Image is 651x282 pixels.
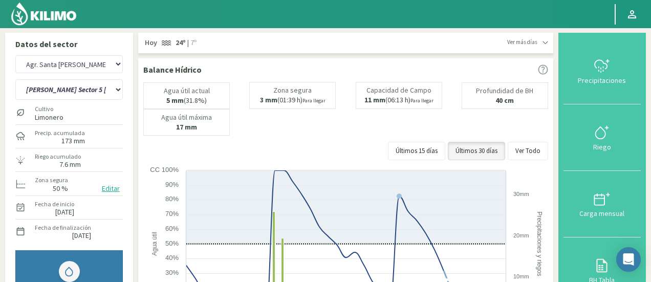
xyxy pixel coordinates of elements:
[513,191,529,197] text: 30mm
[260,96,325,104] p: (01:39 h)
[567,210,638,217] div: Carga mensual
[187,38,189,48] span: |
[161,114,212,121] p: Agua útil máxima
[364,96,433,104] p: (06:13 h)
[410,97,433,104] small: Para llegar
[61,138,85,144] label: 173 mm
[72,232,91,239] label: [DATE]
[495,96,514,105] b: 40 cm
[563,171,641,237] button: Carga mensual
[176,38,186,47] strong: 24º
[150,166,179,173] text: CC 100%
[143,38,157,48] span: Hoy
[143,63,202,76] p: Balance Hídrico
[508,142,548,160] button: Ver Todo
[176,122,197,132] b: 17 mm
[563,38,641,104] button: Precipitaciones
[165,181,179,188] text: 90%
[273,86,312,94] p: Zona segura
[35,176,68,185] label: Zona segura
[165,269,179,276] text: 30%
[260,95,277,104] b: 3 mm
[567,143,638,150] div: Riego
[388,142,445,160] button: Últimos 15 días
[513,232,529,238] text: 20mm
[35,128,85,138] label: Precip. acumulada
[165,254,179,262] text: 40%
[15,38,123,50] p: Datos del sector
[35,104,63,114] label: Cultivo
[165,240,179,247] text: 50%
[448,142,505,160] button: Últimos 30 días
[366,86,431,94] p: Capacidad de Campo
[35,152,81,161] label: Riego acumulado
[165,210,179,218] text: 70%
[164,87,210,95] p: Agua útil actual
[151,232,158,256] text: Agua útil
[35,114,63,121] label: Limonero
[189,38,197,48] span: 7º
[166,97,207,104] p: (31.8%)
[10,2,77,26] img: Kilimo
[476,87,533,95] p: Profundidad de BH
[35,200,74,209] label: Fecha de inicio
[364,95,385,104] b: 11 mm
[165,195,179,203] text: 80%
[507,38,537,47] span: Ver más días
[513,273,529,279] text: 10mm
[567,77,638,84] div: Precipitaciones
[35,223,91,232] label: Fecha de finalización
[99,183,123,194] button: Editar
[536,211,543,276] text: Precipitaciones y riegos
[53,185,68,192] label: 50 %
[616,247,641,272] div: Open Intercom Messenger
[166,96,184,105] b: 5 mm
[59,161,81,168] label: 7.6 mm
[563,104,641,171] button: Riego
[302,97,325,104] small: Para llegar
[165,225,179,232] text: 60%
[55,209,74,215] label: [DATE]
